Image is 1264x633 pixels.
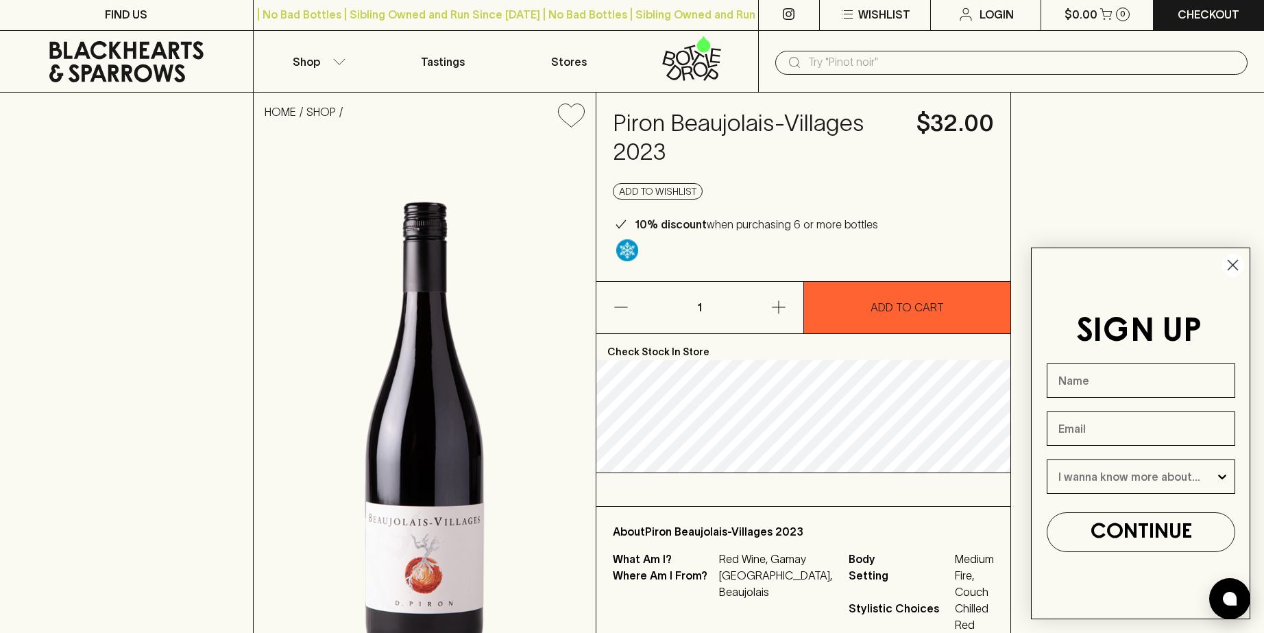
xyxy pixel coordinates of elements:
div: FLYOUT Form [1017,234,1264,633]
a: HOME [265,106,296,118]
p: Stores [551,53,587,70]
p: Shop [293,53,320,70]
button: Close dialog [1221,253,1245,277]
button: Add to wishlist [613,183,703,200]
p: Checkout [1178,6,1239,23]
p: Login [980,6,1014,23]
p: Wishlist [858,6,910,23]
p: $0.00 [1065,6,1097,23]
p: ADD TO CART [871,299,944,315]
p: 1 [683,282,716,333]
button: Shop [254,31,380,92]
p: FIND US [105,6,147,23]
p: Check Stock In Store [596,334,1010,360]
p: Where Am I From? [613,567,716,600]
span: Fire, Couch [955,567,994,600]
a: SHOP [306,106,336,118]
a: Stores [506,31,632,92]
h4: $32.00 [916,109,994,138]
p: What Am I? [613,551,716,567]
p: 0 [1120,10,1126,18]
button: ADD TO CART [804,282,1010,333]
p: when purchasing 6 or more bottles [635,216,878,232]
span: Body [849,551,951,567]
span: SIGN UP [1076,316,1202,348]
input: I wanna know more about... [1058,460,1215,493]
p: Tastings [421,53,465,70]
button: CONTINUE [1047,512,1235,552]
img: Chilled Red [616,239,638,261]
input: Name [1047,363,1235,398]
a: Tastings [380,31,506,92]
span: Setting [849,567,951,600]
input: Email [1047,411,1235,446]
input: Try "Pinot noir" [808,51,1237,73]
img: bubble-icon [1223,592,1237,606]
b: 10% discount [635,218,707,230]
button: Show Options [1215,460,1229,493]
a: Wonderful as is, but a slight chill will enhance the aromatics and give it a beautiful crunch. [613,236,642,265]
p: About Piron Beaujolais-Villages 2023 [613,523,994,540]
span: Medium [955,551,994,567]
span: Chilled Red [955,600,994,633]
h4: Piron Beaujolais-Villages 2023 [613,109,900,167]
button: Add to wishlist [552,98,590,133]
p: [GEOGRAPHIC_DATA], Beaujolais [719,567,832,600]
p: Red Wine, Gamay [719,551,832,567]
span: Stylistic Choices [849,600,951,633]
